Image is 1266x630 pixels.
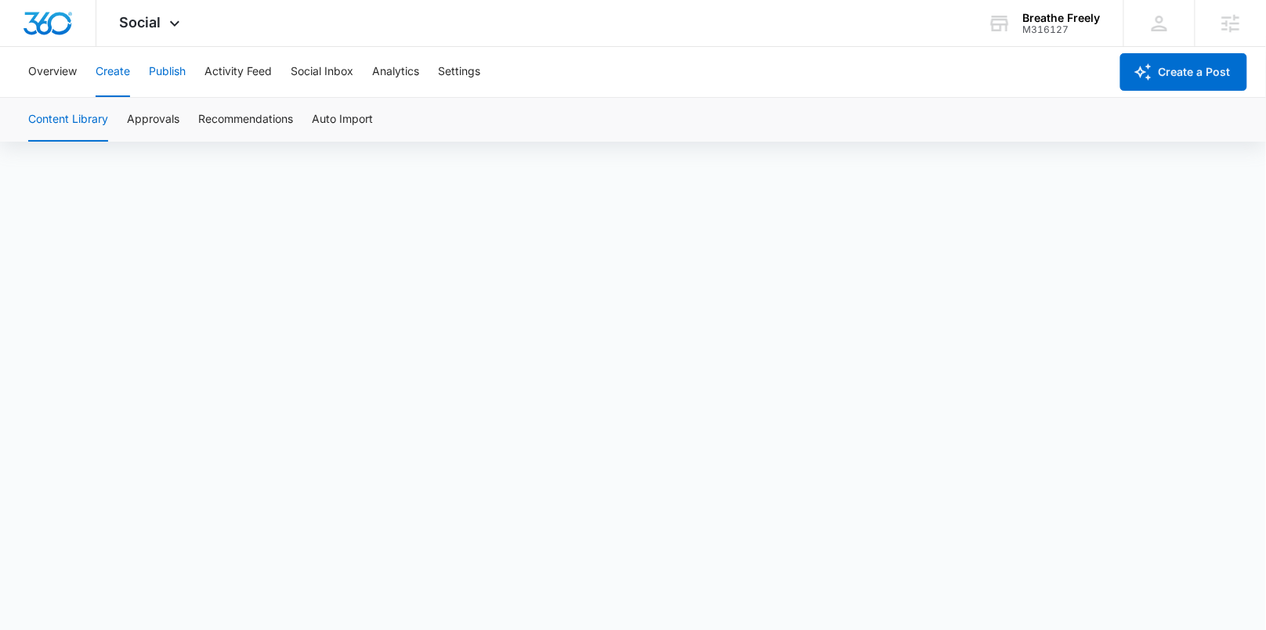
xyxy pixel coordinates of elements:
[291,47,353,97] button: Social Inbox
[204,47,272,97] button: Activity Feed
[1023,24,1101,35] div: account id
[198,98,293,142] button: Recommendations
[96,47,130,97] button: Create
[28,47,77,97] button: Overview
[127,98,179,142] button: Approvals
[149,47,186,97] button: Publish
[120,14,161,31] span: Social
[1120,53,1247,91] button: Create a Post
[1023,12,1101,24] div: account name
[438,47,480,97] button: Settings
[28,98,108,142] button: Content Library
[372,47,419,97] button: Analytics
[312,98,373,142] button: Auto Import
